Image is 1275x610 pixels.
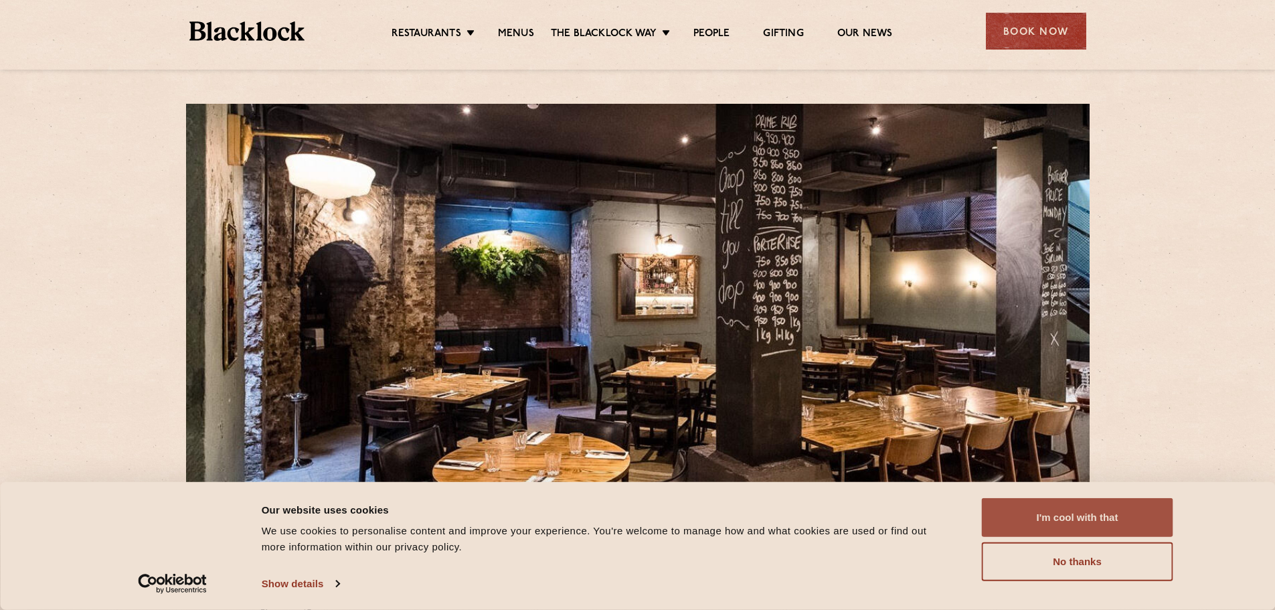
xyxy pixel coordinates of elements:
a: The Blacklock Way [551,27,657,42]
a: Menus [498,27,534,42]
div: Book Now [986,13,1086,50]
a: Gifting [763,27,803,42]
a: Restaurants [392,27,461,42]
div: We use cookies to personalise content and improve your experience. You're welcome to manage how a... [262,523,952,555]
a: People [693,27,730,42]
a: Usercentrics Cookiebot - opens in a new window [114,574,231,594]
img: BL_Textured_Logo-footer-cropped.svg [189,21,305,41]
a: Our News [837,27,893,42]
button: I'm cool with that [982,498,1173,537]
button: No thanks [982,542,1173,581]
div: Our website uses cookies [262,502,952,518]
a: Show details [262,574,339,594]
